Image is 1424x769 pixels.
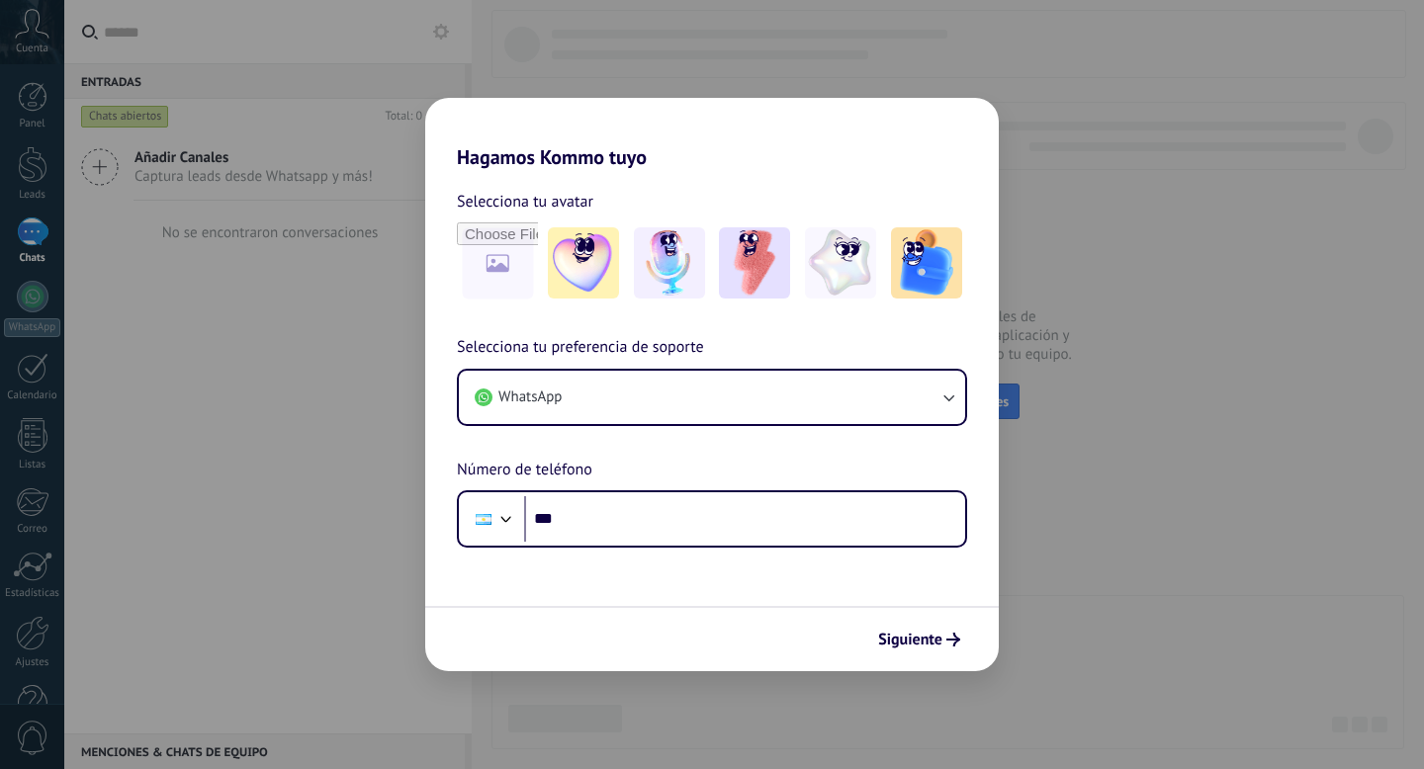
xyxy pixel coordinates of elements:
[634,227,705,299] img: -2.jpeg
[457,335,704,361] span: Selecciona tu preferencia de soporte
[498,387,562,407] span: WhatsApp
[465,498,502,540] div: Argentina: + 54
[878,633,942,646] span: Siguiente
[457,458,592,483] span: Número de teléfono
[425,98,999,169] h2: Hagamos Kommo tuyo
[459,371,965,424] button: WhatsApp
[548,227,619,299] img: -1.jpeg
[869,623,969,656] button: Siguiente
[719,227,790,299] img: -3.jpeg
[805,227,876,299] img: -4.jpeg
[457,189,593,214] span: Selecciona tu avatar
[891,227,962,299] img: -5.jpeg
